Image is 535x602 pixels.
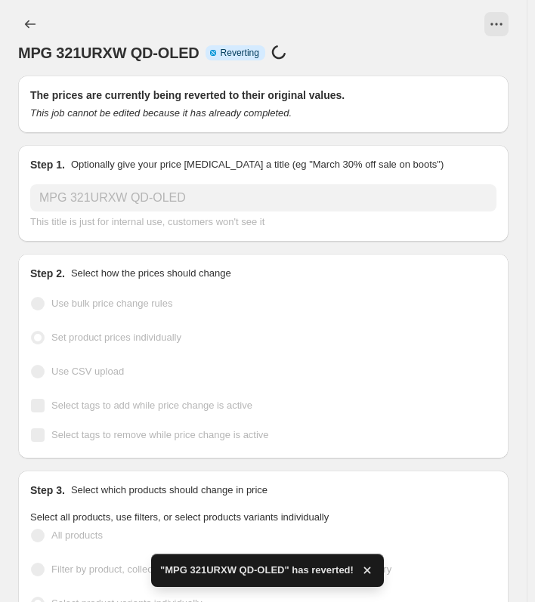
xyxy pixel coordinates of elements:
h2: The prices are currently being reverted to their original values. [30,88,496,103]
span: All products [51,529,103,541]
h2: Step 3. [30,483,65,498]
h2: Step 2. [30,266,65,281]
h2: Step 1. [30,157,65,172]
span: Use bulk price change rules [51,298,172,309]
span: This title is just for internal use, customers won't see it [30,216,264,227]
span: "MPG 321URXW QD-OLED" has reverted! [160,563,354,578]
span: Reverting [221,47,259,59]
span: Select tags to remove while price change is active [51,429,269,440]
span: MPG 321URXW QD-OLED [18,45,199,61]
p: Select which products should change in price [71,483,267,498]
span: Select tags to add while price change is active [51,400,252,411]
span: Select all products, use filters, or select products variants individually [30,511,329,523]
span: Filter by product, collection, tag, vendor, product type, variant title, or inventory [51,563,391,575]
span: Use CSV upload [51,366,124,377]
p: Optionally give your price [MEDICAL_DATA] a title (eg "March 30% off sale on boots") [71,157,444,172]
button: View actions for MPG 321URXW QD-OLED [484,12,509,36]
button: Price change jobs [18,12,42,36]
input: 30% off holiday sale [30,184,496,211]
p: Select how the prices should change [71,266,231,281]
i: This job cannot be edited because it has already completed. [30,107,292,119]
span: Set product prices individually [51,332,181,343]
